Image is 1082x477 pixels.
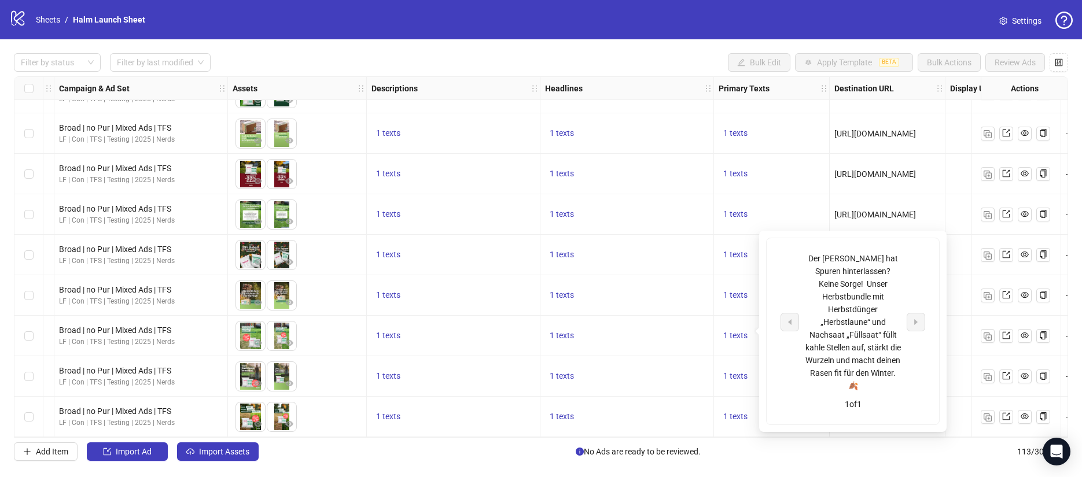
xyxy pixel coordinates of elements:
[59,296,223,307] div: LF | Con | TFS | Testing | 2025 | Nerds
[984,332,992,341] img: Duplicate
[371,82,418,95] strong: Descriptions
[826,77,829,99] div: Resize Primary Texts column
[1002,129,1010,137] span: export
[59,82,130,95] strong: Campaign & Ad Set
[267,362,296,391] img: Asset 2
[71,13,148,26] a: Halm Launch Sheet
[65,13,68,26] li: /
[723,250,748,259] span: 1 texts
[236,362,265,391] img: Asset 1
[251,296,265,310] button: Preview
[267,321,296,350] img: Asset 2
[267,119,296,148] img: Asset 2
[14,275,43,316] div: Select row 110
[576,445,701,458] span: No Ads are ready to be reviewed.
[236,402,265,431] img: Asset 1
[357,84,365,93] span: holder
[363,77,366,99] div: Resize Assets column
[1021,129,1029,137] span: eye
[45,84,53,93] span: holder
[251,215,265,229] button: Preview
[944,84,952,93] span: holder
[1017,445,1068,458] span: 113 / 300 items
[728,53,790,72] button: Bulk Edit
[834,210,916,219] span: [URL][DOMAIN_NAME]
[59,175,223,186] div: LF | Con | TFS | Testing | 2025 | Nerds
[820,84,828,93] span: holder
[999,17,1007,25] span: setting
[719,248,752,262] button: 1 texts
[1039,210,1047,218] span: copy
[719,369,752,383] button: 1 texts
[1039,129,1047,137] span: copy
[103,448,111,456] span: import
[282,175,296,188] button: Preview
[254,96,262,104] span: eye
[1002,210,1010,218] span: export
[1039,331,1047,339] span: copy
[723,209,748,219] span: 1 texts
[984,130,992,138] img: Duplicate
[1021,331,1029,339] span: eye
[226,84,234,93] span: holder
[723,290,748,299] span: 1 texts
[545,329,579,343] button: 1 texts
[59,256,223,267] div: LF | Con | TFS | Testing | 2025 | Nerds
[376,412,400,421] span: 1 texts
[985,53,1045,72] button: Review Ads
[254,379,262,387] span: eye
[545,208,579,221] button: 1 texts
[14,356,43,397] div: Select row 112
[282,377,296,391] button: Preview
[1039,169,1047,178] span: copy
[267,402,296,431] img: Asset 2
[14,113,43,154] div: Select row 106
[254,177,262,185] span: eye
[87,442,168,461] button: Import Ad
[918,53,981,72] button: Bulk Actions
[251,417,265,431] button: Preview
[531,84,539,93] span: holder
[981,248,995,262] button: Duplicate
[282,94,296,108] button: Preview
[834,169,916,179] span: [URL][DOMAIN_NAME]
[723,128,748,138] span: 1 texts
[14,235,43,275] div: Select row 109
[177,442,259,461] button: Import Assets
[371,127,405,140] button: 1 texts
[981,289,995,302] button: Duplicate
[225,77,227,99] div: Resize Campaign & Ad Set column
[236,321,265,350] img: Asset 1
[936,84,944,93] span: holder
[218,84,226,93] span: holder
[371,208,405,221] button: 1 texts
[1021,210,1029,218] span: eye
[719,289,752,302] button: 1 texts
[1002,291,1010,299] span: export
[59,162,223,175] div: Broad | no Pur | Mixed Ads | TFS
[712,84,720,93] span: holder
[254,258,262,266] span: eye
[984,413,992,421] img: Duplicate
[984,292,992,300] img: Duplicate
[267,160,296,188] img: Asset 2
[371,289,405,302] button: 1 texts
[59,243,223,256] div: Broad | no Pur | Mixed Ads | TFS
[550,250,574,259] span: 1 texts
[550,209,574,219] span: 1 texts
[950,82,994,95] strong: Display URL
[365,84,373,93] span: holder
[981,369,995,383] button: Duplicate
[723,412,748,421] span: 1 texts
[545,82,583,95] strong: Headlines
[1039,372,1047,380] span: copy
[285,258,293,266] span: eye
[251,94,265,108] button: Preview
[282,296,296,310] button: Preview
[1011,82,1039,95] strong: Actions
[14,194,43,235] div: Select row 108
[282,417,296,431] button: Preview
[550,169,574,178] span: 1 texts
[1012,14,1041,27] span: Settings
[805,252,901,392] div: Der [PERSON_NAME] hat Spuren hinterlassen? Keine Sorge! Unser Herbstbundle mit Herbstdünger „Herb...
